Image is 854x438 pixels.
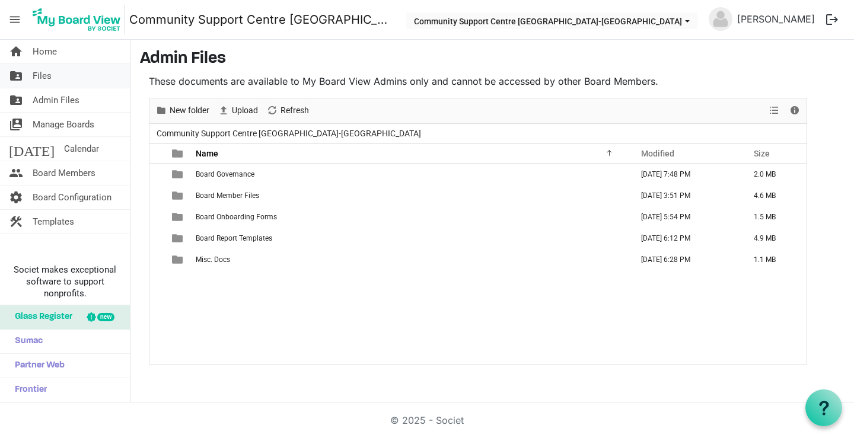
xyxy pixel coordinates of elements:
span: Community Support Centre [GEOGRAPHIC_DATA]-[GEOGRAPHIC_DATA] [154,126,423,141]
td: is template cell column header type [165,164,192,185]
span: Calendar [64,137,99,161]
td: 1.1 MB is template cell column header Size [741,249,807,270]
div: Details [785,98,805,123]
div: New folder [151,98,213,123]
div: Upload [213,98,262,123]
td: Board Onboarding Forms is template cell column header Name [192,206,629,228]
span: home [9,40,23,63]
span: construction [9,210,23,234]
span: Size [754,149,770,158]
td: May 31, 2022 3:51 PM column header Modified [629,185,741,206]
div: Refresh [262,98,313,123]
span: Sumac [9,330,43,353]
div: View [764,98,785,123]
button: Community Support Centre Haldimand-Norfolk dropdownbutton [406,12,697,29]
span: Name [196,149,218,158]
span: [DATE] [9,137,55,161]
img: My Board View Logo [29,5,125,34]
button: logout [820,7,845,32]
button: Upload [216,103,260,118]
td: April 07, 2022 6:12 PM column header Modified [629,228,741,249]
span: Refresh [279,103,310,118]
td: Board Report Templates is template cell column header Name [192,228,629,249]
span: Admin Files [33,88,79,112]
span: folder_shared [9,88,23,112]
td: checkbox [149,185,165,206]
span: Upload [231,103,259,118]
td: 4.6 MB is template cell column header Size [741,185,807,206]
span: people [9,161,23,185]
span: Misc. Docs [196,255,230,264]
span: Board Members [33,161,95,185]
button: New folder [154,103,212,118]
span: Manage Boards [33,113,94,136]
td: 2.0 MB is template cell column header Size [741,164,807,185]
span: folder_shared [9,64,23,88]
td: 1.5 MB is template cell column header Size [741,206,807,228]
span: Board Report Templates [196,234,272,242]
span: Board Member Files [196,191,259,200]
span: Partner Web [9,354,65,378]
td: is template cell column header type [165,228,192,249]
span: Home [33,40,57,63]
div: new [97,313,114,321]
a: My Board View Logo [29,5,129,34]
span: settings [9,186,23,209]
span: switch_account [9,113,23,136]
button: Refresh [265,103,311,118]
span: Modified [641,149,674,158]
span: Glass Register [9,305,72,329]
td: 4.9 MB is template cell column header Size [741,228,807,249]
td: Misc. Docs is template cell column header Name [192,249,629,270]
td: is template cell column header type [165,249,192,270]
td: April 07, 2022 6:28 PM column header Modified [629,249,741,270]
img: no-profile-picture.svg [709,7,732,31]
h3: Admin Files [140,49,845,69]
p: These documents are available to My Board View Admins only and cannot be accessed by other Board ... [149,74,807,88]
td: checkbox [149,206,165,228]
td: Board Member Files is template cell column header Name [192,185,629,206]
span: Board Configuration [33,186,111,209]
a: [PERSON_NAME] [732,7,820,31]
span: Files [33,64,52,88]
span: New folder [168,103,211,118]
td: Board Governance is template cell column header Name [192,164,629,185]
a: © 2025 - Societ [390,414,464,426]
td: is template cell column header type [165,206,192,228]
span: Frontier [9,378,47,402]
span: Templates [33,210,74,234]
button: Details [787,103,803,118]
span: menu [4,8,26,31]
span: Societ makes exceptional software to support nonprofits. [5,264,125,299]
td: checkbox [149,249,165,270]
td: April 04, 2022 5:54 PM column header Modified [629,206,741,228]
td: June 02, 2022 7:48 PM column header Modified [629,164,741,185]
span: Board Governance [196,170,254,178]
td: checkbox [149,164,165,185]
td: is template cell column header type [165,185,192,206]
button: View dropdownbutton [767,103,781,118]
span: Board Onboarding Forms [196,213,277,221]
td: checkbox [149,228,165,249]
a: Community Support Centre [GEOGRAPHIC_DATA]-[GEOGRAPHIC_DATA] [129,8,394,31]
